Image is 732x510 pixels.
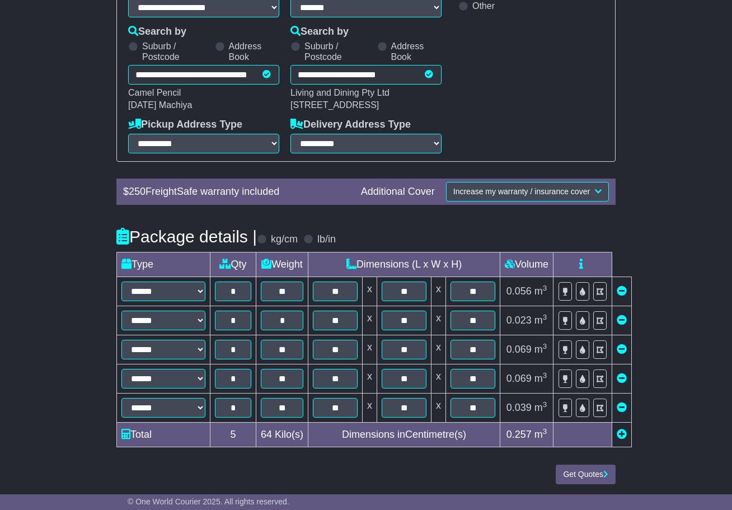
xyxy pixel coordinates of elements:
label: Pickup Address Type [128,119,242,131]
button: Increase my warranty / insurance cover [446,182,609,202]
td: Total [117,422,210,447]
label: Search by [128,26,186,38]
td: x [431,306,446,335]
label: Suburb / Postcode [304,41,372,62]
span: m [534,373,547,384]
sup: 3 [543,400,547,409]
label: lb/in [317,233,336,246]
span: 250 [129,186,146,197]
td: Kilo(s) [256,422,308,447]
label: Address Book [391,41,442,62]
a: Remove this item [617,344,627,355]
span: m [534,402,547,413]
span: 0.039 [506,402,532,413]
span: m [534,429,547,440]
td: x [431,393,446,422]
td: x [363,364,377,393]
label: Address Book [229,41,279,62]
td: Qty [210,252,256,277]
td: x [363,393,377,422]
span: m [534,315,547,326]
span: m [534,344,547,355]
td: 5 [210,422,256,447]
a: Remove this item [617,373,627,384]
span: Increase my warranty / insurance cover [453,187,590,196]
label: Delivery Address Type [290,119,411,131]
div: Additional Cover [355,186,440,198]
span: 0.069 [506,373,532,384]
span: [DATE] Machiya [128,100,192,110]
span: 0.056 [506,286,532,297]
td: x [363,306,377,335]
span: [STREET_ADDRESS] [290,100,379,110]
label: Search by [290,26,349,38]
span: © One World Courier 2025. All rights reserved. [128,497,289,506]
span: 0.023 [506,315,532,326]
div: $ FreightSafe warranty included [118,186,355,198]
span: 0.257 [506,429,532,440]
h4: Package details | [116,227,257,246]
span: Living and Dining Pty Ltd [290,88,390,97]
span: 64 [261,429,272,440]
sup: 3 [543,371,547,380]
sup: 3 [543,313,547,321]
label: Suburb / Postcode [142,41,209,62]
a: Remove this item [617,286,627,297]
td: x [431,364,446,393]
label: kg/cm [271,233,298,246]
sup: 3 [543,427,547,436]
span: Camel Pencil [128,88,181,97]
td: Type [117,252,210,277]
sup: 3 [543,284,547,292]
td: x [431,335,446,364]
span: 0.069 [506,344,532,355]
a: Remove this item [617,402,627,413]
td: Weight [256,252,308,277]
td: x [363,335,377,364]
label: Other [472,1,495,11]
td: x [431,277,446,306]
td: Dimensions (L x W x H) [308,252,500,277]
span: m [534,286,547,297]
td: Volume [500,252,553,277]
sup: 3 [543,342,547,350]
td: Dimensions in Centimetre(s) [308,422,500,447]
button: Get Quotes [556,465,616,484]
a: Add new item [617,429,627,440]
a: Remove this item [617,315,627,326]
td: x [363,277,377,306]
